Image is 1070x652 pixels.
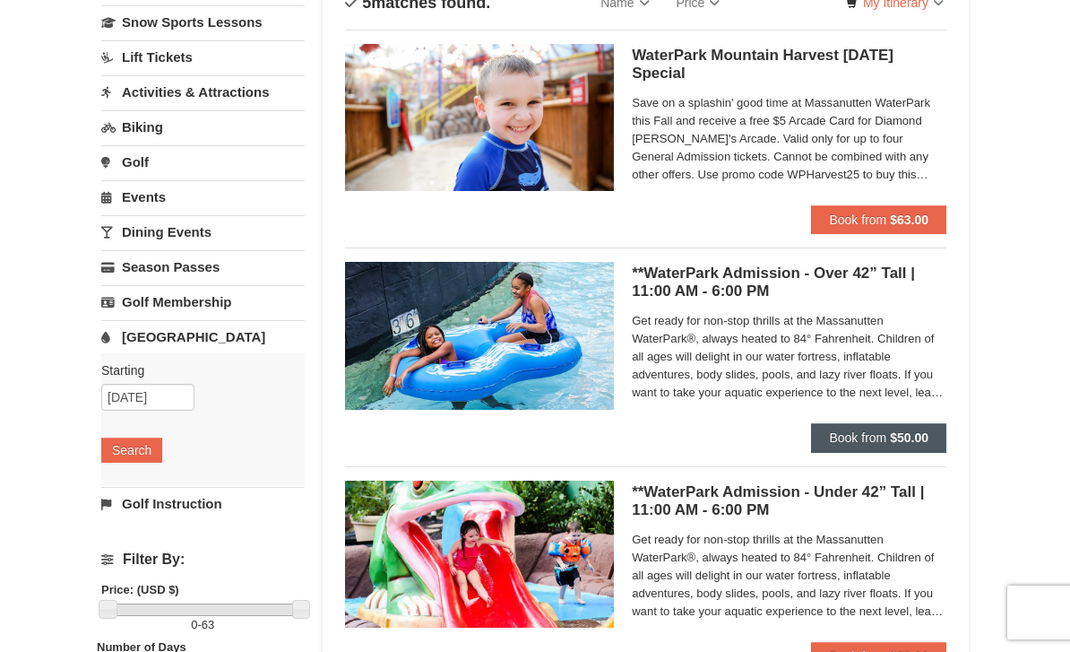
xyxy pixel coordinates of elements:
[101,438,162,463] button: Search
[829,213,886,227] span: Book from
[811,205,946,234] button: Book from $63.00
[101,361,291,379] label: Starting
[101,250,305,283] a: Season Passes
[101,487,305,520] a: Golf Instruction
[101,5,305,39] a: Snow Sports Lessons
[632,531,946,621] span: Get ready for non-stop thrills at the Massanutten WaterPark®, always heated to 84° Fahrenheit. Ch...
[345,481,614,628] img: 6619917-738-d4d758dd.jpg
[101,616,305,634] label: -
[632,312,946,402] span: Get ready for non-stop thrills at the Massanutten WaterPark®, always heated to 84° Fahrenheit. Ch...
[101,552,305,568] h4: Filter By:
[101,75,305,109] a: Activities & Attractions
[632,47,946,83] h5: WaterPark Mountain Harvest [DATE] Special
[101,215,305,248] a: Dining Events
[101,110,305,143] a: Biking
[101,285,305,318] a: Golf Membership
[202,618,214,631] span: 63
[345,44,614,191] img: 6619917-1412-d332ca3f.jpg
[890,213,928,227] strong: $63.00
[632,265,946,300] h5: **WaterPark Admission - Over 42” Tall | 11:00 AM - 6:00 PM
[101,180,305,213] a: Events
[101,583,179,596] strong: Price: (USD $)
[632,483,946,519] h5: **WaterPark Admission - Under 42” Tall | 11:00 AM - 6:00 PM
[101,40,305,74] a: Lift Tickets
[890,430,928,445] strong: $50.00
[101,320,305,353] a: [GEOGRAPHIC_DATA]
[191,618,197,631] span: 0
[345,262,614,409] img: 6619917-726-5d57f225.jpg
[829,430,886,445] span: Book from
[632,94,946,184] span: Save on a splashin' good time at Massanutten WaterPark this Fall and receive a free $5 Arcade Car...
[811,423,946,452] button: Book from $50.00
[101,145,305,178] a: Golf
